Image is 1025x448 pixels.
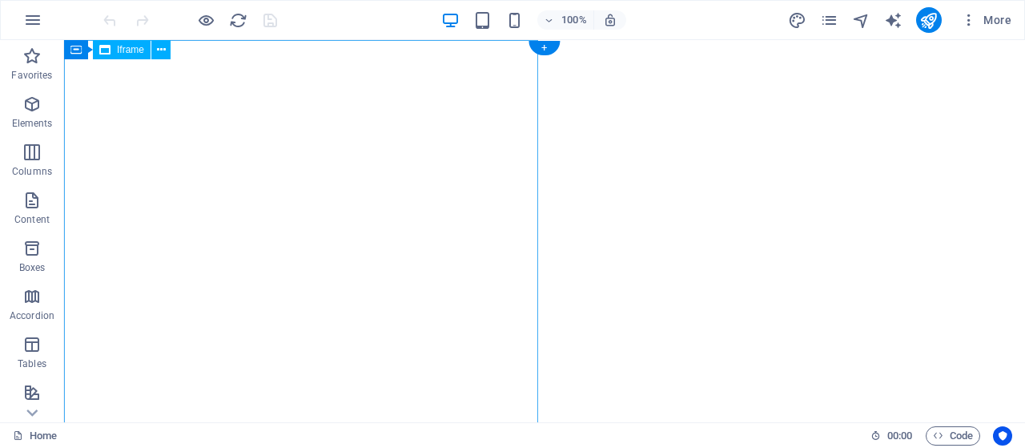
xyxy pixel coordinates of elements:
button: 100% [537,10,594,30]
button: text_generator [884,10,903,30]
button: Code [926,426,980,446]
p: Columns [12,165,52,178]
button: Usercentrics [993,426,1012,446]
button: Click here to leave preview mode and continue editing [196,10,215,30]
span: Iframe [117,45,144,54]
span: Code [933,426,973,446]
button: design [788,10,807,30]
button: publish [916,7,942,33]
i: Design (Ctrl+Alt+Y) [788,11,806,30]
span: : [898,430,901,442]
i: Navigator [852,11,870,30]
p: Elements [12,117,53,130]
i: Publish [919,11,938,30]
p: Tables [18,357,46,370]
p: Favorites [11,69,52,82]
p: Boxes [19,261,46,274]
p: Content [14,213,50,226]
span: More [961,12,1011,28]
button: More [955,7,1018,33]
span: 00 00 [887,426,912,446]
button: navigator [852,10,871,30]
a: Click to cancel selection. Double-click to open Pages [13,426,57,446]
div: + [529,41,560,55]
h6: 100% [561,10,587,30]
p: Accordion [10,309,54,322]
i: Pages (Ctrl+Alt+S) [820,11,838,30]
button: reload [228,10,247,30]
h6: Session time [870,426,913,446]
i: AI Writer [884,11,902,30]
button: pages [820,10,839,30]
